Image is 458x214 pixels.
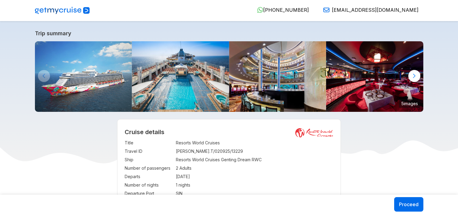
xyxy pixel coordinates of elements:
img: 4.jpg [229,41,326,112]
img: GentingDreambyResortsWorldCruises-KlookIndia.jpg [35,41,132,112]
td: SIN [176,189,333,198]
td: Title [125,139,173,147]
span: [PHONE_NUMBER] [263,7,309,13]
img: Main-Pool-800x533.jpg [132,41,229,112]
td: 2 Adults [176,164,333,172]
td: Departure Port [125,189,173,198]
h2: Cruise details [125,128,333,136]
button: Proceed [394,197,423,212]
td: [PERSON_NAME].T/020925/13229 [176,147,333,156]
a: [PHONE_NUMBER] [252,7,309,13]
td: : [173,147,176,156]
td: : [173,139,176,147]
td: Departs [125,172,173,181]
td: Travel ID [125,147,173,156]
span: [EMAIL_ADDRESS][DOMAIN_NAME] [332,7,419,13]
img: WhatsApp [257,7,263,13]
small: 5 images [399,99,420,108]
td: : [173,189,176,198]
a: Trip summary [35,30,423,36]
a: [EMAIL_ADDRESS][DOMAIN_NAME] [319,7,419,13]
td: : [173,164,176,172]
td: Resorts World Cruises [176,139,333,147]
td: : [173,181,176,189]
td: 1 nights [176,181,333,189]
img: Email [323,7,329,13]
td: Resorts World Cruises Genting Dream RWC [176,156,333,164]
td: Number of passengers [125,164,173,172]
img: 16.jpg [326,41,423,112]
td: Ship [125,156,173,164]
td: : [173,156,176,164]
td: : [173,172,176,181]
td: [DATE] [176,172,333,181]
td: Number of nights [125,181,173,189]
